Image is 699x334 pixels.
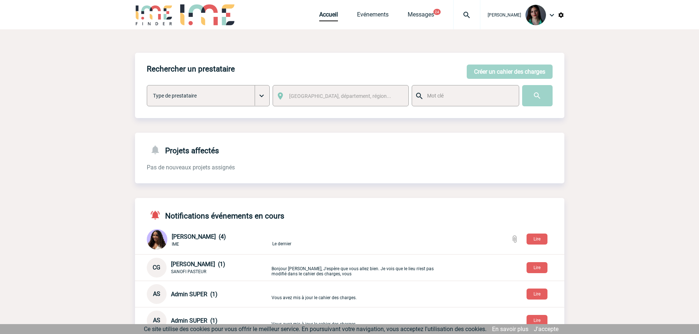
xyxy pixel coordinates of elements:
input: Mot clé [425,91,512,100]
h4: Projets affectés [147,144,219,155]
p: Bonjour [PERSON_NAME], J'espère que vous allez bien. Je vois que le lieu n'est pas modifié dans l... [272,259,444,276]
span: AS [153,290,160,297]
span: [PERSON_NAME] (4) [172,233,226,240]
img: 131234-0.jpg [147,229,167,250]
button: Lire [527,315,547,326]
span: AS [153,317,160,324]
img: notifications-24-px-g.png [150,144,165,155]
span: [PERSON_NAME] [488,12,521,18]
button: 24 [433,9,441,15]
span: Admin SUPER (1) [171,291,218,298]
p: Vous avez mis à jour le cahier des charges. [272,315,444,327]
span: [GEOGRAPHIC_DATA], département, région... [289,93,391,99]
a: J'accepte [534,326,558,333]
img: IME-Finder [135,4,173,25]
a: [PERSON_NAME] (4) IME Le dernier [147,236,445,243]
a: Messages [408,11,434,21]
a: Lire [521,316,553,323]
img: notifications-active-24-px-r.png [150,210,165,220]
a: En savoir plus [492,326,528,333]
a: Lire [521,235,553,242]
a: Lire [521,290,553,297]
div: Conversation privée : Client - Agence [147,284,270,304]
span: Pas de nouveaux projets assignés [147,164,235,171]
button: Lire [527,262,547,273]
img: 131235-0.jpeg [525,5,546,25]
div: Conversation privée : Client - Agence [147,229,271,251]
p: Vous avez mis à jour le cahier des charges. [272,288,444,300]
a: Lire [521,264,553,271]
span: [PERSON_NAME] (1) [171,261,225,268]
span: IME [172,242,179,247]
span: Ce site utilise des cookies pour vous offrir le meilleur service. En poursuivant votre navigation... [144,326,487,333]
div: Conversation privée : Client - Agence [147,258,270,278]
button: Lire [527,289,547,300]
a: Evénements [357,11,389,21]
h4: Rechercher un prestataire [147,65,235,73]
a: AS Admin SUPER (1) Vous avez mis à jour le cahier des charges. [147,316,444,323]
button: Lire [527,234,547,245]
a: AS Admin SUPER (1) Vous avez mis à jour le cahier des charges. [147,290,444,297]
a: Accueil [319,11,338,21]
a: CG [PERSON_NAME] (1) SANOFI PASTEUR Bonjour [PERSON_NAME], J'espère que vous allez bien. Je vois ... [147,264,444,271]
p: Le dernier [272,234,445,246]
span: SANOFI PASTEUR [171,269,206,274]
span: Admin SUPER (1) [171,317,218,324]
div: Conversation privée : Client - Agence [147,311,270,330]
input: Submit [522,85,553,106]
h4: Notifications événements en cours [147,210,284,220]
span: CG [153,264,160,271]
